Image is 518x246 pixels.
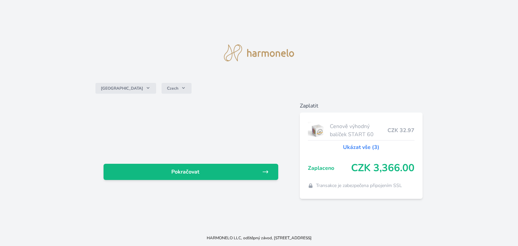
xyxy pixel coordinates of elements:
[167,86,178,91] span: Czech
[308,164,351,172] span: Zaplaceno
[104,164,278,180] a: Pokračovat
[224,44,294,61] img: logo.svg
[316,182,402,189] span: Transakce je zabezpečena připojením SSL
[308,122,327,139] img: start.jpg
[330,122,387,139] span: Cenově výhodný balíček START 60
[95,83,156,94] button: [GEOGRAPHIC_DATA]
[351,162,414,174] span: CZK 3,366.00
[109,168,262,176] span: Pokračovat
[300,102,423,110] h6: Zaplatit
[101,86,143,91] span: [GEOGRAPHIC_DATA]
[343,143,379,151] a: Ukázat vše (3)
[162,83,192,94] button: Czech
[387,126,414,134] span: CZK 32.97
